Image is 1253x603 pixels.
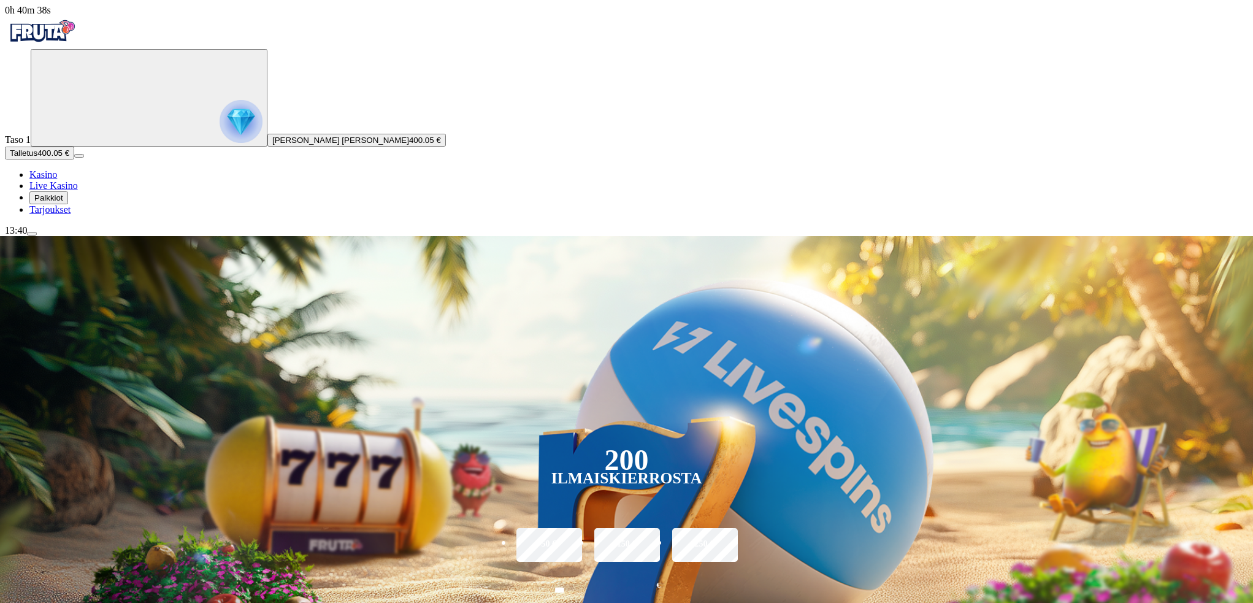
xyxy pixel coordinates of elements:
[657,580,661,591] span: €
[5,5,51,15] span: user session time
[513,526,584,562] label: 50 €
[5,16,1248,215] nav: Primary
[409,136,441,145] span: 400.05 €
[31,49,267,147] button: reward progress
[272,136,409,145] span: [PERSON_NAME] [PERSON_NAME]
[29,180,78,191] span: Live Kasino
[591,526,662,562] label: 150 €
[5,134,31,145] span: Taso 1
[551,471,702,486] div: Ilmaiskierrosta
[5,38,79,48] a: Fruta
[29,204,71,215] a: gift-inverted iconTarjoukset
[5,16,79,47] img: Fruta
[10,148,37,158] span: Talletus
[5,147,74,159] button: Talletusplus icon400.05 €
[29,191,68,204] button: reward iconPalkkiot
[5,225,27,236] span: 13:40
[604,453,648,467] div: 200
[669,526,740,562] label: 250 €
[29,169,57,180] span: Kasino
[34,193,63,202] span: Palkkiot
[29,169,57,180] a: diamond iconKasino
[74,154,84,158] button: menu
[267,134,446,147] button: [PERSON_NAME] [PERSON_NAME]400.05 €
[37,148,69,158] span: 400.05 €
[29,204,71,215] span: Tarjoukset
[220,100,262,143] img: reward progress
[27,232,37,236] button: menu
[29,180,78,191] a: poker-chip iconLive Kasino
